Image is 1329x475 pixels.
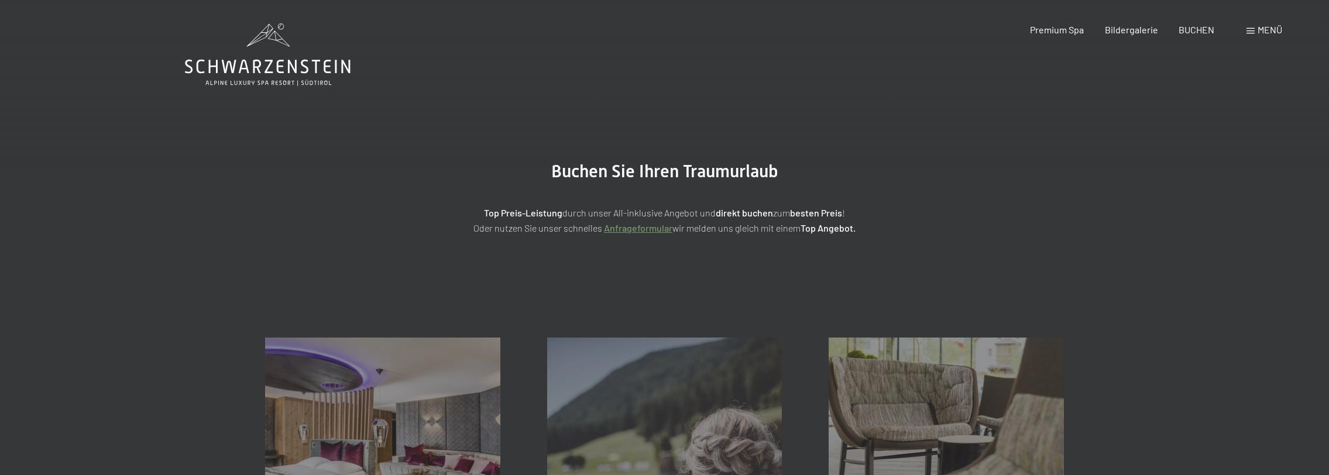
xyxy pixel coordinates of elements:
span: Menü [1258,24,1282,35]
a: Premium Spa [1030,24,1084,35]
span: Buchen Sie Ihren Traumurlaub [551,161,778,181]
a: BUCHEN [1179,24,1214,35]
strong: besten Preis [790,207,842,218]
strong: Top Angebot. [801,222,856,233]
strong: Top Preis-Leistung [484,207,562,218]
a: Bildergalerie [1105,24,1158,35]
p: durch unser All-inklusive Angebot und zum ! Oder nutzen Sie unser schnelles wir melden uns gleich... [372,205,957,235]
a: Anfrageformular [604,222,672,233]
strong: direkt buchen [716,207,773,218]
